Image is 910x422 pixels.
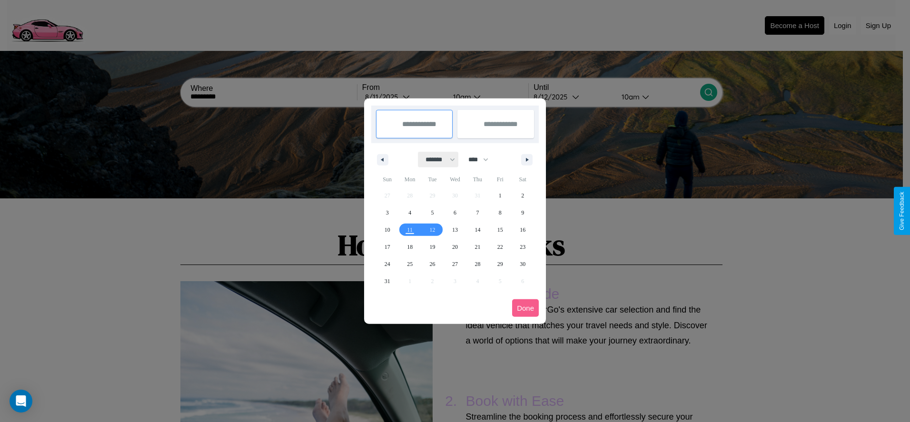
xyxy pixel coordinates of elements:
[398,172,421,187] span: Mon
[499,204,502,221] span: 8
[10,390,32,412] div: Open Intercom Messenger
[407,221,413,238] span: 11
[489,172,511,187] span: Fri
[475,238,480,255] span: 21
[452,221,458,238] span: 13
[444,172,466,187] span: Wed
[430,255,435,273] span: 26
[512,299,539,317] button: Done
[489,255,511,273] button: 29
[398,204,421,221] button: 4
[497,255,503,273] span: 29
[376,273,398,290] button: 31
[421,238,444,255] button: 19
[386,204,389,221] span: 3
[512,221,534,238] button: 16
[899,192,905,230] div: Give Feedback
[520,255,525,273] span: 30
[489,221,511,238] button: 15
[512,238,534,255] button: 23
[408,204,411,221] span: 4
[466,238,489,255] button: 21
[376,238,398,255] button: 17
[376,221,398,238] button: 10
[444,204,466,221] button: 6
[466,204,489,221] button: 7
[497,221,503,238] span: 15
[520,238,525,255] span: 23
[398,238,421,255] button: 18
[385,273,390,290] span: 31
[376,204,398,221] button: 3
[489,187,511,204] button: 1
[512,255,534,273] button: 30
[466,172,489,187] span: Thu
[385,238,390,255] span: 17
[421,172,444,187] span: Tue
[421,204,444,221] button: 5
[376,172,398,187] span: Sun
[489,204,511,221] button: 8
[512,187,534,204] button: 2
[430,238,435,255] span: 19
[444,238,466,255] button: 20
[475,255,480,273] span: 28
[512,172,534,187] span: Sat
[452,255,458,273] span: 27
[466,221,489,238] button: 14
[430,221,435,238] span: 12
[454,204,456,221] span: 6
[476,204,479,221] span: 7
[497,238,503,255] span: 22
[407,255,413,273] span: 25
[512,204,534,221] button: 9
[520,221,525,238] span: 16
[452,238,458,255] span: 20
[444,255,466,273] button: 27
[385,255,390,273] span: 24
[421,255,444,273] button: 26
[421,221,444,238] button: 12
[398,221,421,238] button: 11
[489,238,511,255] button: 22
[407,238,413,255] span: 18
[521,204,524,221] span: 9
[385,221,390,238] span: 10
[475,221,480,238] span: 14
[499,187,502,204] span: 1
[398,255,421,273] button: 25
[376,255,398,273] button: 24
[466,255,489,273] button: 28
[431,204,434,221] span: 5
[521,187,524,204] span: 2
[444,221,466,238] button: 13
